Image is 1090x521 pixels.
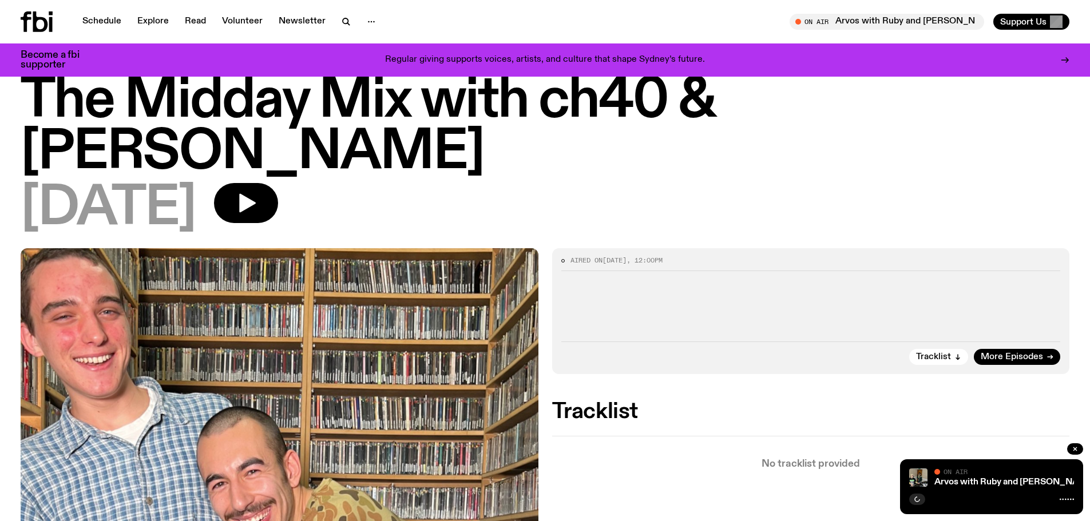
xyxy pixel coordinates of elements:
[215,14,269,30] a: Volunteer
[981,353,1043,361] span: More Episodes
[790,14,984,30] button: On AirArvos with Ruby and [PERSON_NAME]
[909,468,928,487] img: Ruby wears a Collarbones t shirt and pretends to play the DJ decks, Al sings into a pringles can....
[1000,17,1047,27] span: Support Us
[974,349,1060,365] a: More Episodes
[627,256,663,265] span: , 12:00pm
[603,256,627,265] span: [DATE]
[570,256,603,265] span: Aired on
[76,14,128,30] a: Schedule
[272,14,332,30] a: Newsletter
[21,183,196,234] span: [DATE]
[916,353,951,361] span: Tracklist
[178,14,213,30] a: Read
[993,14,1069,30] button: Support Us
[909,349,968,365] button: Tracklist
[21,50,94,70] h3: Become a fbi supporter
[130,14,176,30] a: Explore
[21,75,1069,178] h1: The Midday Mix with ch40 & [PERSON_NAME]
[552,459,1070,469] p: No tracklist provided
[944,468,968,475] span: On Air
[385,55,705,65] p: Regular giving supports voices, artists, and culture that shape Sydney’s future.
[552,401,1070,422] h2: Tracklist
